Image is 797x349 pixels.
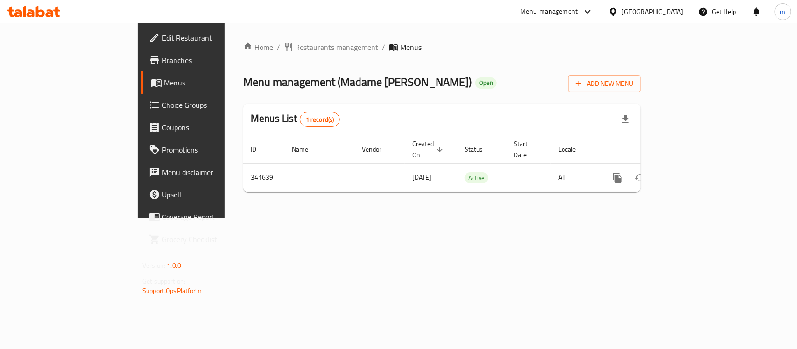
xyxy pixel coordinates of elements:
span: m [780,7,786,17]
a: Upsell [141,183,271,206]
th: Actions [599,135,704,164]
button: Change Status [629,167,651,189]
span: Upsell [162,189,263,200]
div: [GEOGRAPHIC_DATA] [622,7,684,17]
a: Promotions [141,139,271,161]
span: [DATE] [412,171,431,183]
a: Support.OpsPlatform [142,285,202,297]
button: more [607,167,629,189]
a: Coverage Report [141,206,271,228]
span: Menu disclaimer [162,167,263,178]
span: Locale [558,144,588,155]
span: Add New Menu [576,78,633,90]
h2: Menus List [251,112,340,127]
span: Promotions [162,144,263,155]
a: Restaurants management [284,42,378,53]
span: 1 record(s) [300,115,340,124]
span: Name [292,144,320,155]
span: Start Date [514,138,540,161]
span: Get support on: [142,275,185,287]
td: All [551,163,599,192]
div: Menu-management [521,6,578,17]
span: Version: [142,259,165,272]
span: 1.0.0 [167,259,181,272]
span: Active [465,173,488,183]
div: Export file [614,108,637,131]
div: Total records count [300,112,340,127]
span: Open [475,79,497,87]
span: Status [465,144,495,155]
span: Coupons [162,122,263,133]
div: Active [465,172,488,183]
table: enhanced table [243,135,704,192]
span: ID [251,144,268,155]
a: Coupons [141,116,271,139]
a: Menu disclaimer [141,161,271,183]
a: Menus [141,71,271,94]
button: Add New Menu [568,75,641,92]
li: / [277,42,280,53]
span: Branches [162,55,263,66]
a: Branches [141,49,271,71]
span: Restaurants management [295,42,378,53]
span: Edit Restaurant [162,32,263,43]
a: Grocery Checklist [141,228,271,251]
span: Grocery Checklist [162,234,263,245]
a: Edit Restaurant [141,27,271,49]
td: - [506,163,551,192]
span: Choice Groups [162,99,263,111]
nav: breadcrumb [243,42,641,53]
span: Menus [400,42,422,53]
span: Coverage Report [162,211,263,223]
li: / [382,42,385,53]
span: Vendor [362,144,394,155]
span: Menu management ( Madame [PERSON_NAME] ) [243,71,472,92]
a: Choice Groups [141,94,271,116]
span: Menus [164,77,263,88]
div: Open [475,77,497,89]
span: Created On [412,138,446,161]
